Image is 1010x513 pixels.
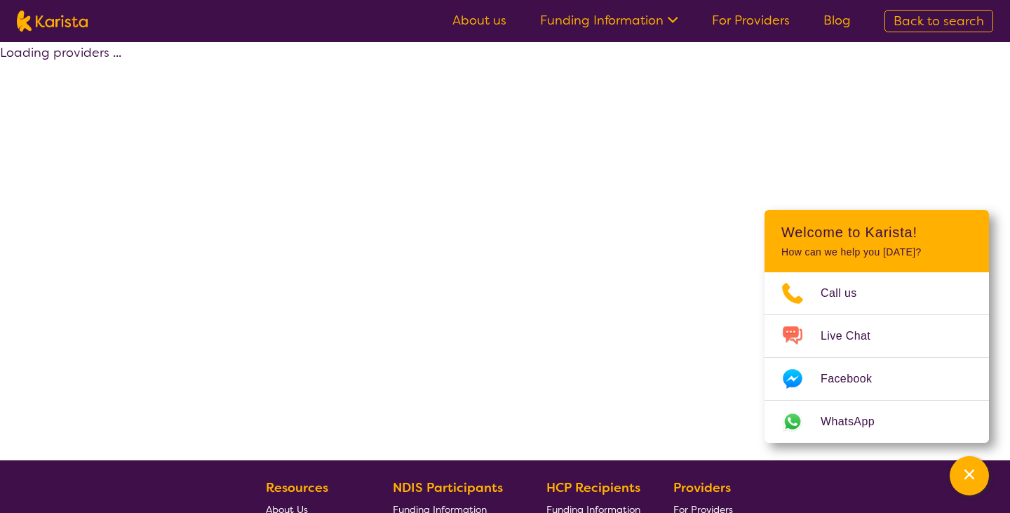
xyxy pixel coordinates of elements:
[823,12,851,29] a: Blog
[393,479,503,496] b: NDIS Participants
[712,12,790,29] a: For Providers
[781,224,972,241] h2: Welcome to Karista!
[821,411,891,432] span: WhatsApp
[950,456,989,495] button: Channel Menu
[546,479,640,496] b: HCP Recipients
[765,401,989,443] a: Web link opens in a new tab.
[266,479,328,496] b: Resources
[452,12,506,29] a: About us
[540,12,678,29] a: Funding Information
[821,326,887,347] span: Live Chat
[765,210,989,443] div: Channel Menu
[821,368,889,389] span: Facebook
[765,272,989,443] ul: Choose channel
[884,10,993,32] a: Back to search
[821,283,874,304] span: Call us
[673,479,731,496] b: Providers
[17,11,88,32] img: Karista logo
[781,246,972,258] p: How can we help you [DATE]?
[894,13,984,29] span: Back to search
